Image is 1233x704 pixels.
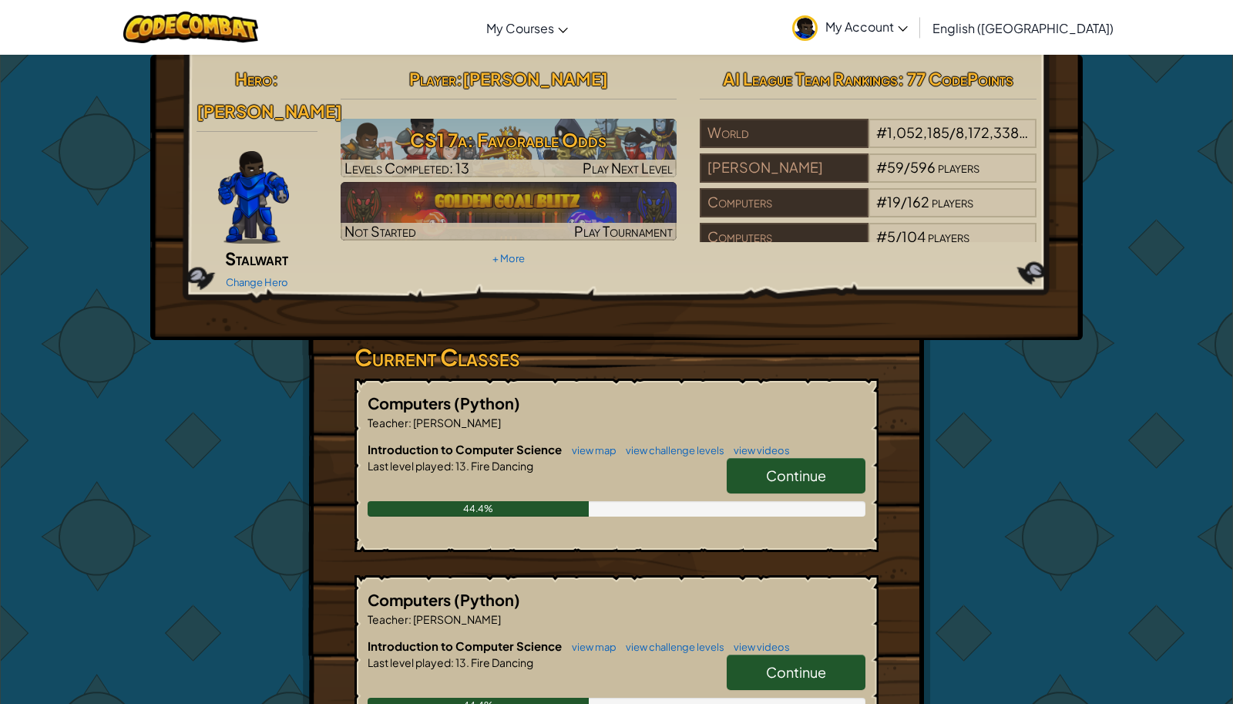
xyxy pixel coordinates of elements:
[907,193,929,211] span: 162
[700,223,868,252] div: Computers
[564,641,616,653] a: view map
[354,340,879,375] h3: Current Classes
[792,15,818,41] img: avatar
[949,123,956,141] span: /
[938,158,979,176] span: players
[226,276,288,288] a: Change Hero
[368,393,454,413] span: Computers
[451,655,454,669] span: :
[469,459,533,473] span: Fire Dancing
[225,248,288,269] span: Stalwart
[876,158,887,176] span: #
[408,416,412,429] span: :
[887,158,904,176] span: 59
[766,467,826,484] span: Continue
[700,119,868,148] div: World
[766,663,826,681] span: Continue
[341,182,677,241] img: Golden Goal
[368,501,589,517] div: 44.4%
[825,19,908,35] span: My Account
[454,393,520,413] span: (Python)
[368,442,564,456] span: Introduction to Computer Science
[876,227,887,245] span: #
[218,151,289,244] img: Gordon-selection-pose.png
[895,227,902,245] span: /
[235,68,272,89] span: Hero
[925,7,1121,49] a: English ([GEOGRAPHIC_DATA])
[368,590,454,609] span: Computers
[344,222,416,240] span: Not Started
[368,655,451,669] span: Last level played
[618,444,724,456] a: view challenge levels
[574,222,673,240] span: Play Tournament
[451,459,454,473] span: :
[368,416,408,429] span: Teacher
[887,227,895,245] span: 5
[887,123,949,141] span: 1,052,185
[368,612,408,626] span: Teacher
[341,119,677,177] a: Play Next Level
[564,444,616,456] a: view map
[454,459,469,473] span: 13.
[887,193,901,211] span: 19
[454,590,520,609] span: (Python)
[700,133,1036,151] a: World#1,052,185/8,172,338players
[341,119,677,177] img: CS1 7a: Favorable Odds
[583,159,673,177] span: Play Next Level
[726,444,790,456] a: view videos
[726,641,790,653] a: view videos
[700,168,1036,186] a: [PERSON_NAME]#59/596players
[341,182,677,241] a: Not StartedPlay Tournament
[928,227,969,245] span: players
[479,7,576,49] a: My Courses
[956,123,1028,141] span: 8,172,338
[902,227,926,245] span: 104
[123,12,258,43] img: CodeCombat logo
[469,655,533,669] span: Fire Dancing
[486,20,554,36] span: My Courses
[910,158,936,176] span: 596
[876,123,887,141] span: #
[341,123,677,157] h3: CS1 7a: Favorable Odds
[618,641,724,653] a: view challenge levels
[492,252,525,264] a: + More
[700,188,868,217] div: Computers
[723,68,898,89] span: AI League Team Rankings
[408,612,412,626] span: :
[368,459,451,473] span: Last level played
[412,416,501,429] span: [PERSON_NAME]
[462,68,608,89] span: [PERSON_NAME]
[932,20,1114,36] span: English ([GEOGRAPHIC_DATA])
[456,68,462,89] span: :
[876,193,887,211] span: #
[901,193,907,211] span: /
[409,68,456,89] span: Player
[784,3,916,52] a: My Account
[700,237,1036,255] a: Computers#5/104players
[932,193,973,211] span: players
[454,655,469,669] span: 13.
[898,68,1013,89] span: : 77 CodePoints
[272,68,278,89] span: :
[700,153,868,183] div: [PERSON_NAME]
[904,158,910,176] span: /
[700,203,1036,221] a: Computers#19/162players
[412,612,501,626] span: [PERSON_NAME]
[344,159,469,177] span: Levels Completed: 13
[197,100,342,122] span: [PERSON_NAME]
[368,638,564,653] span: Introduction to Computer Science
